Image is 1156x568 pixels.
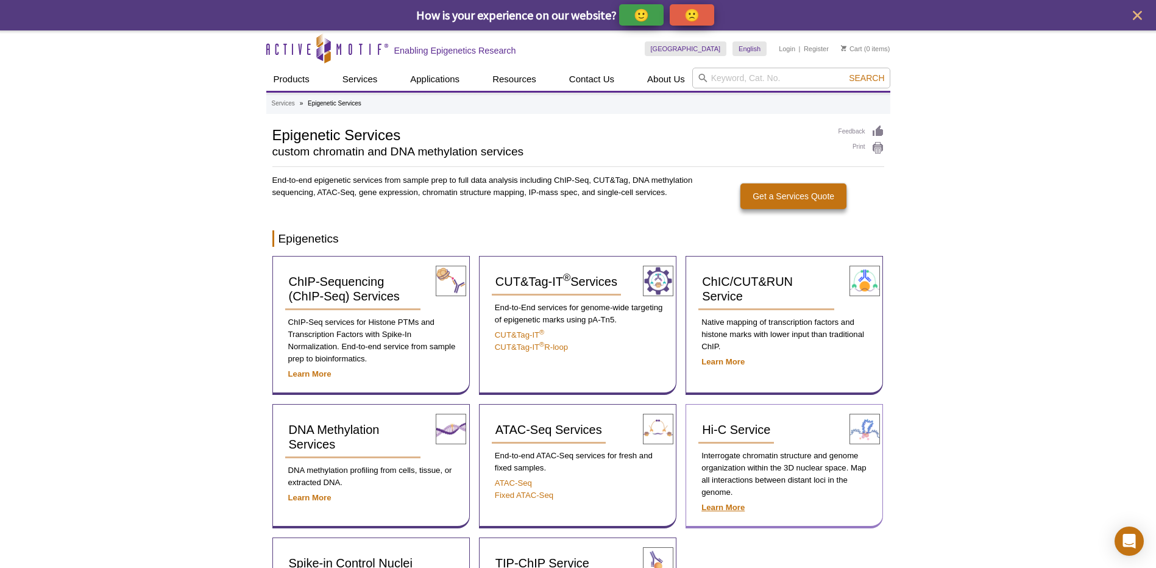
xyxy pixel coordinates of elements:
[640,68,692,91] a: About Us
[841,41,890,56] li: (0 items)
[394,45,516,56] h2: Enabling Epigenetics Research
[285,269,421,310] a: ChIP-Sequencing (ChIP-Seq) Services
[839,141,884,155] a: Print
[799,41,801,56] li: |
[740,183,846,209] a: Get a Services Quote
[849,266,880,296] img: ChIC/CUT&RUN Service
[485,68,544,91] a: Resources
[272,125,826,143] h1: Epigenetic Services
[779,44,795,53] a: Login
[634,7,649,23] p: 🙂
[272,230,884,247] h2: Epigenetics
[692,68,890,88] input: Keyword, Cat. No.
[849,73,884,83] span: Search
[492,269,621,296] a: CUT&Tag-IT®Services
[495,423,602,436] span: ATAC-Seq Services
[308,100,361,107] li: Epigenetic Services
[436,414,466,444] img: DNA Methylation Services
[492,417,606,444] a: ATAC-Seq Services
[288,493,332,502] a: Learn More
[698,417,774,444] a: Hi-C Service
[702,423,770,436] span: Hi-C Service
[272,174,694,199] p: End-to-end epigenetic services from sample prep to full data analysis including ChIP-Seq, CUT&Tag...
[492,450,664,474] p: End-to-end ATAC-Seq services for fresh and fixed samples.
[416,7,617,23] span: How is your experience on our website?
[495,343,568,352] a: CUT&Tag-IT®R-loop
[645,41,727,56] a: [GEOGRAPHIC_DATA]
[285,464,457,489] p: DNA methylation profiling from cells, tissue, or extracted DNA.
[272,98,295,109] a: Services
[698,269,834,310] a: ChIC/CUT&RUN Service
[539,328,544,336] sup: ®
[492,302,664,326] p: End-to-End services for genome-wide targeting of epigenetic marks using pA-Tn5.
[495,491,553,500] a: Fixed ATAC-Seq
[285,417,421,458] a: DNA Methylation Services
[684,7,700,23] p: 🙁
[804,44,829,53] a: Register
[643,414,673,444] img: ATAC-Seq Services
[839,125,884,138] a: Feedback
[849,414,880,444] img: Hi-C Service
[841,45,846,51] img: Your Cart
[701,357,745,366] a: Learn More
[495,478,532,488] a: ATAC-Seq
[701,503,745,512] a: Learn More
[289,423,380,451] span: DNA Methylation Services
[288,369,332,378] a: Learn More
[643,266,673,296] img: CUT&Tag-IT® Services
[698,316,870,353] p: Native mapping of transcription factors and histone marks with lower input than traditional ChIP.
[845,73,888,83] button: Search
[539,341,544,348] sup: ®
[841,44,862,53] a: Cart
[300,100,303,107] li: »
[285,316,457,365] p: ChIP-Seq services for Histone PTMs and Transcription Factors with Spike-In Normalization. End-to-...
[563,272,570,284] sup: ®
[698,450,870,499] p: Interrogate chromatin structure and genome organization within the 3D nuclear space. Map all inte...
[1115,527,1144,556] div: Open Intercom Messenger
[1130,8,1145,23] button: close
[495,275,617,288] span: CUT&Tag-IT Services
[495,330,544,339] a: CUT&Tag-IT®
[272,146,826,157] h2: custom chromatin and DNA methylation services
[403,68,467,91] a: Applications
[335,68,385,91] a: Services
[562,68,622,91] a: Contact Us
[732,41,767,56] a: English
[266,68,317,91] a: Products
[289,275,400,303] span: ChIP-Sequencing (ChIP-Seq) Services
[436,266,466,296] img: ChIP-Seq Services
[702,275,793,303] span: ChIC/CUT&RUN Service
